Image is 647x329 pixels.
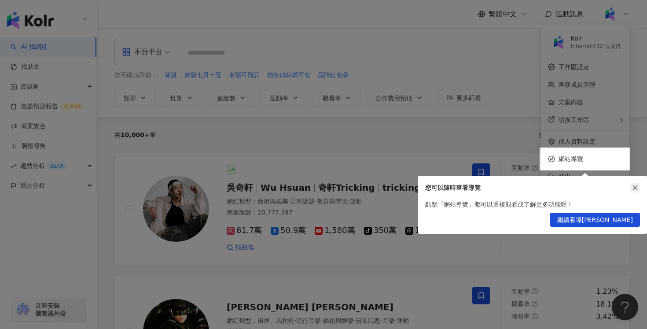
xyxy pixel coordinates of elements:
[557,213,633,227] span: 繼續看導[PERSON_NAME]
[632,185,638,191] span: close
[630,183,640,192] button: close
[550,213,640,227] button: 繼續看導[PERSON_NAME]
[425,183,630,192] div: 您可以隨時查看導覽
[418,200,647,209] div: 點擊「網站導覽」都可以重複觀看或了解更多功能喔！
